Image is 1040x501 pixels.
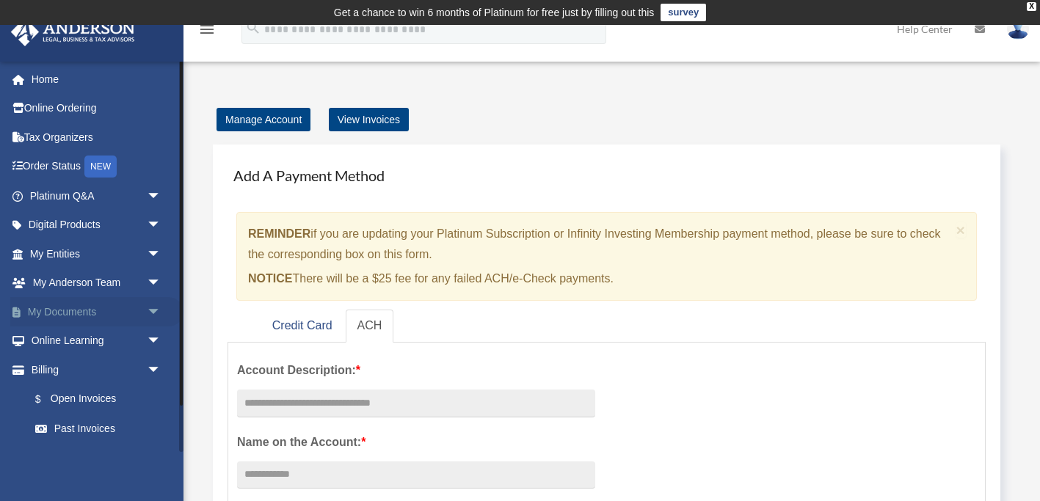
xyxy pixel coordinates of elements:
a: Tax Organizers [10,122,183,152]
a: My Documentsarrow_drop_down [10,297,183,326]
div: Get a chance to win 6 months of Platinum for free just by filling out this [334,4,655,21]
img: Anderson Advisors Platinum Portal [7,18,139,46]
h4: Add A Payment Method [228,159,986,191]
label: Name on the Account: [237,432,595,453]
a: Home [10,65,183,94]
div: NEW [84,156,117,178]
div: close [1027,2,1036,11]
strong: NOTICE [248,272,292,285]
span: arrow_drop_down [147,355,176,385]
a: Credit Card [261,310,344,343]
a: $Open Invoices [21,384,183,414]
span: × [956,222,966,238]
p: There will be a $25 fee for any failed ACH/e-Check payments. [248,268,950,289]
span: arrow_drop_down [147,181,176,211]
a: menu [198,26,216,38]
label: Account Description: [237,360,595,381]
a: Billingarrow_drop_down [10,355,183,384]
span: arrow_drop_down [147,297,176,327]
a: View Invoices [329,108,409,131]
a: Manage Account [217,108,310,131]
a: Online Ordering [10,94,183,123]
span: arrow_drop_down [147,268,176,299]
a: Order StatusNEW [10,152,183,182]
img: User Pic [1007,18,1029,40]
a: Manage Payments [21,443,176,472]
strong: REMINDER [248,227,310,240]
a: My Entitiesarrow_drop_down [10,239,183,268]
a: Past Invoices [21,414,183,443]
a: Digital Productsarrow_drop_down [10,211,183,240]
i: search [245,20,261,36]
a: survey [661,4,706,21]
a: ACH [346,310,394,343]
a: My Anderson Teamarrow_drop_down [10,268,183,298]
span: $ [43,390,51,409]
span: arrow_drop_down [147,211,176,241]
a: Online Learningarrow_drop_down [10,326,183,356]
button: Close [956,222,966,238]
span: arrow_drop_down [147,239,176,269]
span: arrow_drop_down [147,326,176,356]
i: menu [198,21,216,38]
div: if you are updating your Platinum Subscription or Infinity Investing Membership payment method, p... [236,212,977,301]
a: Platinum Q&Aarrow_drop_down [10,181,183,211]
